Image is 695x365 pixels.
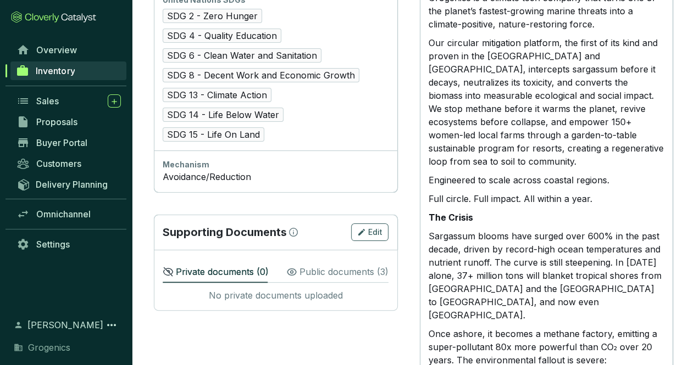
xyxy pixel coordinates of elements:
span: Overview [36,44,77,55]
div: Avoidance/Reduction [163,170,388,183]
a: Omnichannel [11,205,126,223]
p: Our circular mitigation platform, the first of its kind and proven in the [GEOGRAPHIC_DATA] and [... [429,36,664,168]
a: Sales [11,92,126,110]
span: Buyer Portal [36,137,87,148]
span: SDG 6 - Clean Water and Sanitation [163,48,321,63]
p: Public documents ( 3 ) [299,265,388,278]
p: Full circle. Full impact. All within a year. [429,192,664,205]
span: Sales [36,96,59,106]
span: Omnichannel [36,209,91,220]
div: No private documents uploaded [163,289,388,301]
a: Inventory [10,61,126,80]
span: Inventory [36,65,75,76]
span: SDG 8 - Decent Work and Economic Growth [163,68,359,82]
p: Supporting Documents [163,224,287,240]
span: SDG 13 - Climate Action [163,88,271,102]
a: Buyer Portal [11,133,126,152]
p: Engineered to scale across coastal regions. [429,173,664,187]
span: SDG 15 - Life On Land [163,127,264,142]
span: Customers [36,158,81,169]
a: Proposals [11,113,126,131]
span: Proposals [36,116,77,127]
a: Delivery Planning [11,175,126,193]
button: Edit [351,223,388,241]
a: Overview [11,41,126,59]
span: SDG 2 - Zero Hunger [163,9,262,23]
a: Settings [11,235,126,254]
span: Settings [36,239,70,250]
span: Grogenics [28,341,70,354]
span: SDG 4 - Quality Education [163,29,281,43]
a: Customers [11,154,126,173]
strong: The Crisis [429,212,473,223]
p: Private documents ( 0 ) [176,265,269,278]
p: Sargassum blooms have surged over 600% in the past decade, driven by record-high ocean temperatur... [429,229,664,322]
span: SDG 14 - Life Below Water [163,108,283,122]
span: [PERSON_NAME] [27,318,103,332]
span: Edit [368,227,382,238]
div: Mechanism [163,159,388,170]
span: Delivery Planning [36,179,108,190]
